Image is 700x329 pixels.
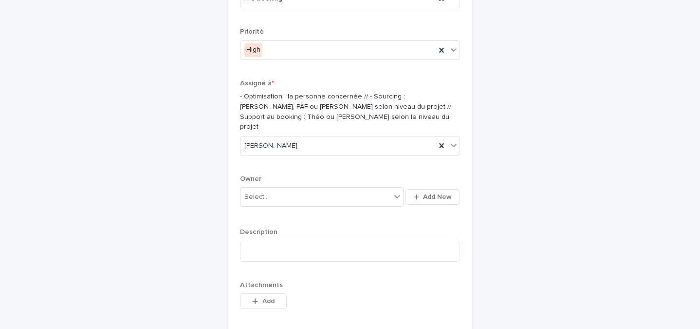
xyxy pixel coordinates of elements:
button: Add [240,293,287,309]
span: Priorité [240,28,264,35]
span: Add [262,298,275,305]
span: Attachments [240,282,283,289]
span: Owner [240,175,261,182]
p: - Optimisation : la personne concernée // - Sourcing : [PERSON_NAME], PAF ou [PERSON_NAME] selon ... [240,92,460,132]
span: Assigné à [240,80,274,87]
div: Select... [244,192,269,202]
button: Add New [405,189,460,205]
span: [PERSON_NAME] [244,141,297,151]
span: Description [240,229,277,235]
span: Add New [423,194,452,200]
div: High [244,43,262,57]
